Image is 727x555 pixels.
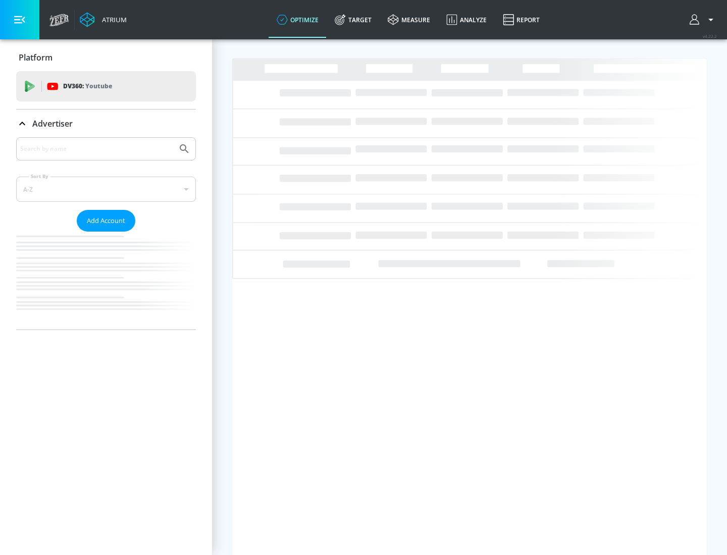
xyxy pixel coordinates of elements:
[19,52,53,63] p: Platform
[29,173,50,180] label: Sort By
[16,71,196,101] div: DV360: Youtube
[380,2,438,38] a: measure
[80,12,127,27] a: Atrium
[85,81,112,91] p: Youtube
[32,118,73,129] p: Advertiser
[98,15,127,24] div: Atrium
[16,177,196,202] div: A-Z
[495,2,548,38] a: Report
[16,137,196,329] div: Advertiser
[703,33,717,39] span: v 4.22.2
[327,2,380,38] a: Target
[438,2,495,38] a: Analyze
[269,2,327,38] a: optimize
[63,81,112,92] p: DV360:
[77,210,135,232] button: Add Account
[16,109,196,138] div: Advertiser
[16,232,196,329] nav: list of Advertiser
[87,215,125,227] span: Add Account
[16,43,196,72] div: Platform
[20,142,173,155] input: Search by name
